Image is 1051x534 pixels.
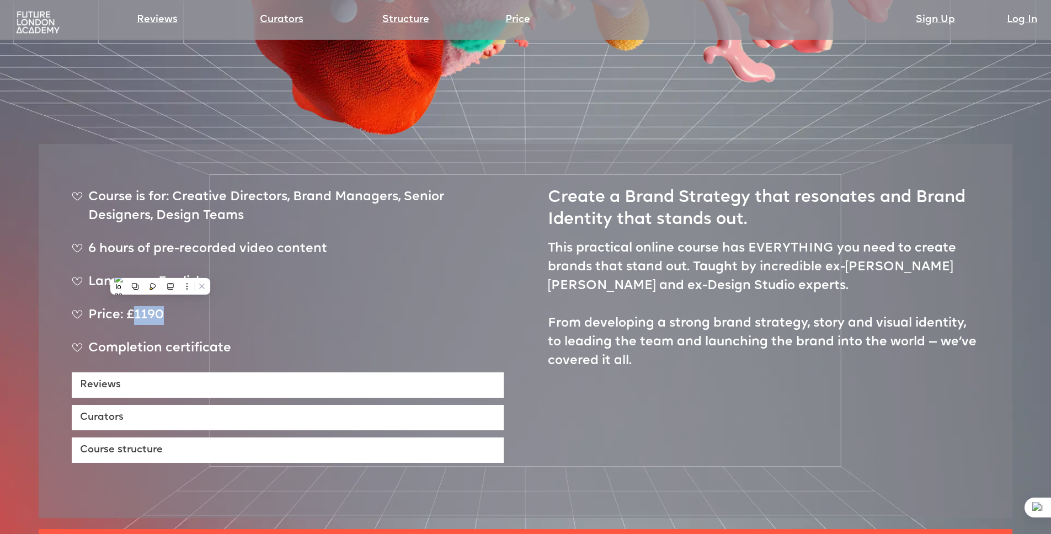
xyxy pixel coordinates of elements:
div: Course is for: Creative Directors, Brand Managers, Senior Designers, Design Teams [72,188,504,234]
a: Curators [260,12,303,28]
div: Price: £1190 [72,306,504,334]
a: Sign Up [916,12,955,28]
div: 6 hours of pre-recorded video content [72,240,504,268]
a: Course structure [72,437,504,463]
a: Structure [382,12,429,28]
a: Curators [72,405,504,430]
a: Price [505,12,530,28]
h2: Create a Brand Strategy that resonates and Brand Identity that stands out. [548,177,980,231]
a: Reviews [137,12,178,28]
a: Log In [1007,12,1037,28]
div: Completion certificate [72,339,504,367]
p: This practical online course has EVERYTHING you need to create brands that stand out. Taught by i... [548,239,980,371]
div: Language: English [72,273,504,301]
a: Reviews [72,372,504,398]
